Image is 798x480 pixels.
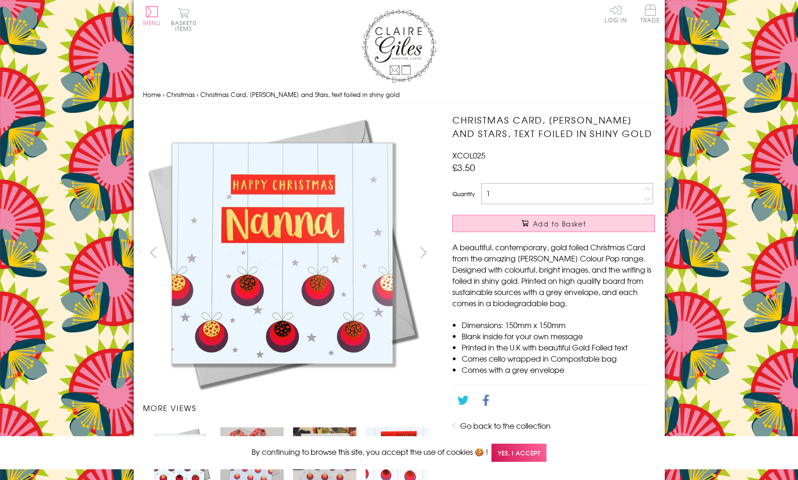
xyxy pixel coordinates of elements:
[462,319,655,330] li: Dimensions: 150mm x 150mm
[171,7,197,31] button: Basket0 items
[452,113,655,140] h1: Christmas Card, [PERSON_NAME] and Stars, text foiled in shiny gold
[462,342,655,353] li: Printed in the U.K with beautiful Gold Foiled text
[460,420,551,431] a: Go back to the collection
[533,219,586,228] span: Add to Basket
[452,150,485,161] span: XCOL025
[143,90,161,99] a: Home
[641,5,660,23] span: Trade
[143,85,655,104] nav: breadcrumbs
[641,5,660,25] a: Trade
[143,402,434,413] h3: More views
[362,9,437,83] img: Claire Giles Greetings Cards
[452,161,475,174] span: £3.50
[434,113,713,393] img: Christmas Card, Nanna Baubles and Stars, text foiled in shiny gold
[163,90,164,99] span: ›
[413,242,434,263] button: next
[143,6,161,26] button: Menu
[605,5,627,23] a: Log In
[452,215,655,232] button: Add to Basket
[462,353,655,364] li: Comes cello wrapped in Compostable bag
[200,90,400,99] span: Christmas Card, [PERSON_NAME] and Stars, text foiled in shiny gold
[491,444,546,462] span: Yes, I accept
[452,241,655,309] p: A beautiful, contemporary, gold foiled Christmas Card from the amazing [PERSON_NAME] Colour Pop r...
[462,330,655,342] li: Blank inside for your own message
[143,113,422,393] img: Christmas Card, Nanna Baubles and Stars, text foiled in shiny gold
[143,242,164,263] button: prev
[462,364,655,375] li: Comes with a grey envelope
[175,19,197,33] span: 0 items
[166,90,195,99] a: Christmas
[197,90,198,99] span: ›
[452,190,475,198] label: Quantity
[143,19,161,27] span: Menu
